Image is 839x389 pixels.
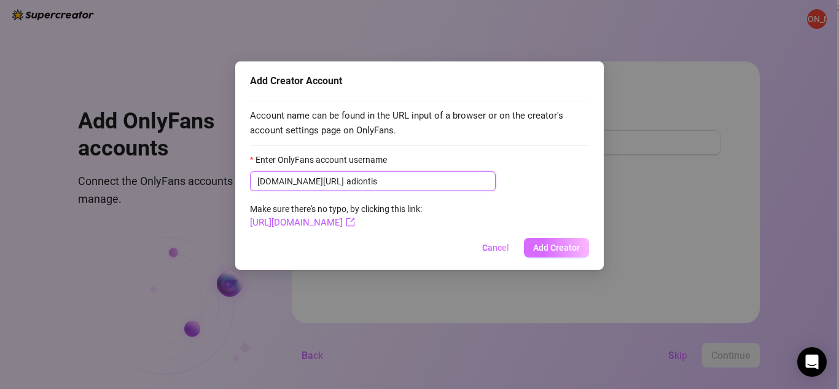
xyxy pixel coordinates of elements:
a: [URL][DOMAIN_NAME]export [250,217,355,228]
label: Enter OnlyFans account username [250,153,395,167]
span: Cancel [482,243,509,253]
span: export [346,218,355,227]
div: Add Creator Account [250,74,589,88]
input: Enter OnlyFans account username [346,175,488,188]
div: Open Intercom Messenger [797,347,827,377]
span: Add Creator [533,243,580,253]
button: Add Creator [524,238,589,257]
span: Make sure there's no typo, by clicking this link: [250,204,422,227]
button: Cancel [472,238,519,257]
span: [DOMAIN_NAME][URL] [257,175,344,188]
span: Account name can be found in the URL input of a browser or on the creator's account settings page... [250,109,589,138]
